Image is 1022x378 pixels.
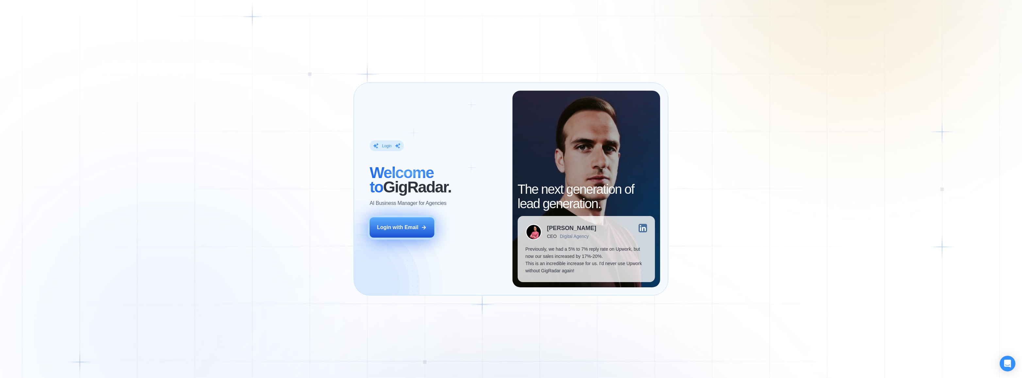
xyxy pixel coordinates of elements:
h2: ‍ GigRadar. [370,166,505,194]
div: [PERSON_NAME] [547,225,596,231]
div: Login [382,143,392,149]
div: Digital Agency [560,234,589,239]
span: Welcome to [370,164,434,196]
div: CEO [547,234,557,239]
div: Open Intercom Messenger [1000,356,1015,371]
button: Login with Email [370,217,434,238]
p: Previously, we had a 5% to 7% reply rate on Upwork, but now our sales increased by 17%-20%. This ... [526,245,647,274]
h2: The next generation of lead generation. [518,182,655,211]
div: Login with Email [377,224,419,231]
p: AI Business Manager for Agencies [370,200,446,207]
